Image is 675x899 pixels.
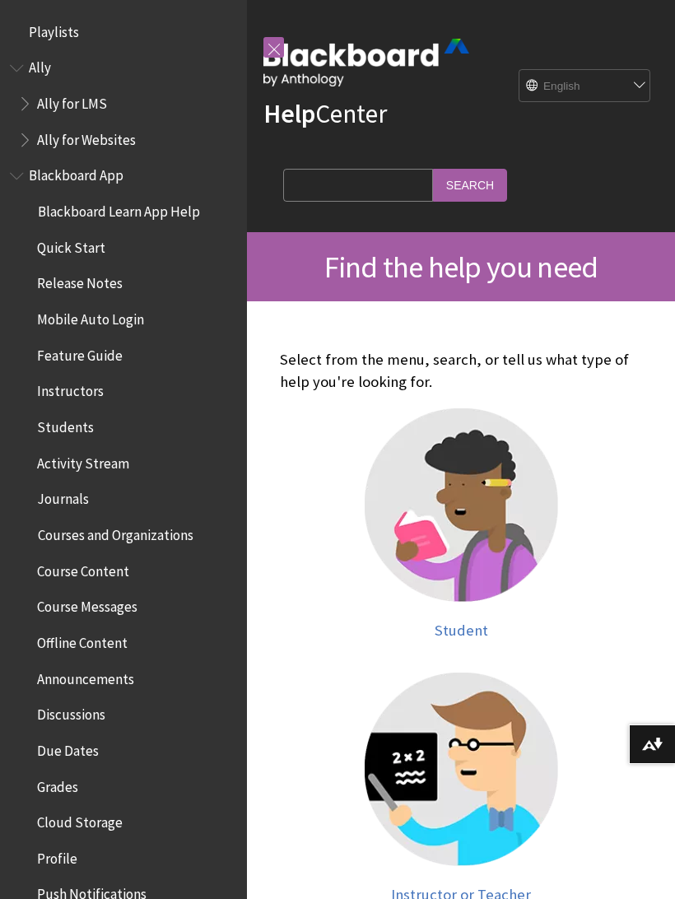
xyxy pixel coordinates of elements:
[37,665,134,687] span: Announcements
[37,449,129,472] span: Activity Stream
[37,198,199,220] span: Blackboard Learn App Help
[263,97,315,130] strong: Help
[37,701,105,723] span: Discussions
[37,378,104,400] span: Instructors
[435,621,488,640] span: Student
[37,305,144,328] span: Mobile Auto Login
[37,557,129,580] span: Course Content
[519,70,651,103] select: Site Language Selector
[280,408,642,640] a: Student Student
[37,413,94,436] span: Students
[37,521,193,543] span: Courses and Organizations
[29,18,79,40] span: Playlists
[37,737,99,759] span: Due Dates
[263,97,387,130] a: HelpCenter
[29,162,123,184] span: Blackboard App
[37,126,136,148] span: Ally for Websites
[263,39,469,86] img: Blackboard by Anthology
[37,486,89,508] span: Journals
[37,773,78,795] span: Grades
[10,54,237,154] nav: Book outline for Anthology Ally Help
[324,248,598,286] span: Find the help you need
[365,408,558,602] img: Student
[37,629,128,651] span: Offline Content
[365,673,558,866] img: Instructor
[37,90,107,112] span: Ally for LMS
[37,845,77,867] span: Profile
[433,169,507,201] input: Search
[10,18,237,46] nav: Book outline for Playlists
[37,342,123,364] span: Feature Guide
[280,349,642,392] p: Select from the menu, search, or tell us what type of help you're looking for.
[37,594,137,616] span: Course Messages
[37,808,123,831] span: Cloud Storage
[37,270,123,292] span: Release Notes
[29,54,51,77] span: Ally
[37,234,105,256] span: Quick Start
